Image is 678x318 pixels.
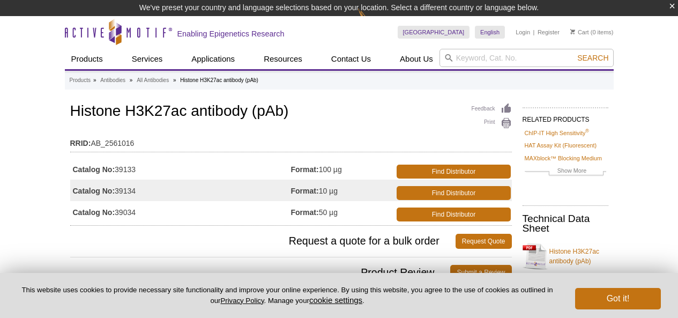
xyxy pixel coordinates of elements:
[570,28,589,36] a: Cart
[73,165,115,174] strong: Catalog No:
[17,285,557,306] p: This website uses cookies to provide necessary site functionality and improve your online experie...
[220,297,264,305] a: Privacy Policy
[291,180,395,201] td: 10 µg
[397,165,510,179] a: Find Distributor
[472,103,512,115] a: Feedback
[70,76,91,85] a: Products
[185,49,241,69] a: Applications
[70,132,512,149] td: AB_2561016
[570,29,575,34] img: Your Cart
[397,208,510,221] a: Find Distributor
[291,158,395,180] td: 100 µg
[397,186,510,200] a: Find Distributor
[291,165,319,174] strong: Format:
[309,295,362,305] button: cookie settings
[125,49,169,69] a: Services
[73,186,115,196] strong: Catalog No:
[65,49,109,69] a: Products
[70,180,291,201] td: 39134
[70,234,456,249] span: Request a quote for a bulk order
[525,153,602,163] a: MAXblock™ Blocking Medium
[475,26,505,39] a: English
[525,166,606,178] a: Show More
[398,26,470,39] a: [GEOGRAPHIC_DATA]
[291,186,319,196] strong: Format:
[456,234,512,249] a: Request Quote
[177,29,285,39] h2: Enabling Epigenetics Research
[100,76,125,85] a: Antibodies
[70,265,451,280] span: Product Review
[525,140,597,150] a: HAT Assay Kit (Fluorescent)
[93,77,96,83] li: »
[73,208,115,217] strong: Catalog No:
[173,77,176,83] li: »
[291,208,319,217] strong: Format:
[257,49,309,69] a: Resources
[538,28,560,36] a: Register
[472,117,512,129] a: Print
[516,28,530,36] a: Login
[577,54,608,62] span: Search
[291,201,395,223] td: 50 µg
[439,49,614,67] input: Keyword, Cat. No.
[523,107,608,127] h2: RELATED PRODUCTS
[325,49,377,69] a: Contact Us
[358,8,386,33] img: Change Here
[393,49,439,69] a: About Us
[70,138,91,148] strong: RRID:
[450,265,511,280] a: Submit a Review
[533,26,535,39] li: |
[137,76,169,85] a: All Antibodies
[70,201,291,223] td: 39034
[70,158,291,180] td: 39133
[570,26,614,39] li: (0 items)
[523,214,608,233] h2: Technical Data Sheet
[525,128,589,138] a: ChIP-IT High Sensitivity®
[574,53,612,63] button: Search
[70,103,512,121] h1: Histone H3K27ac antibody (pAb)
[575,288,661,309] button: Got it!
[523,240,608,272] a: Histone H3K27ac antibody (pAb)
[180,77,258,83] li: Histone H3K27ac antibody (pAb)
[130,77,133,83] li: »
[585,128,589,134] sup: ®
